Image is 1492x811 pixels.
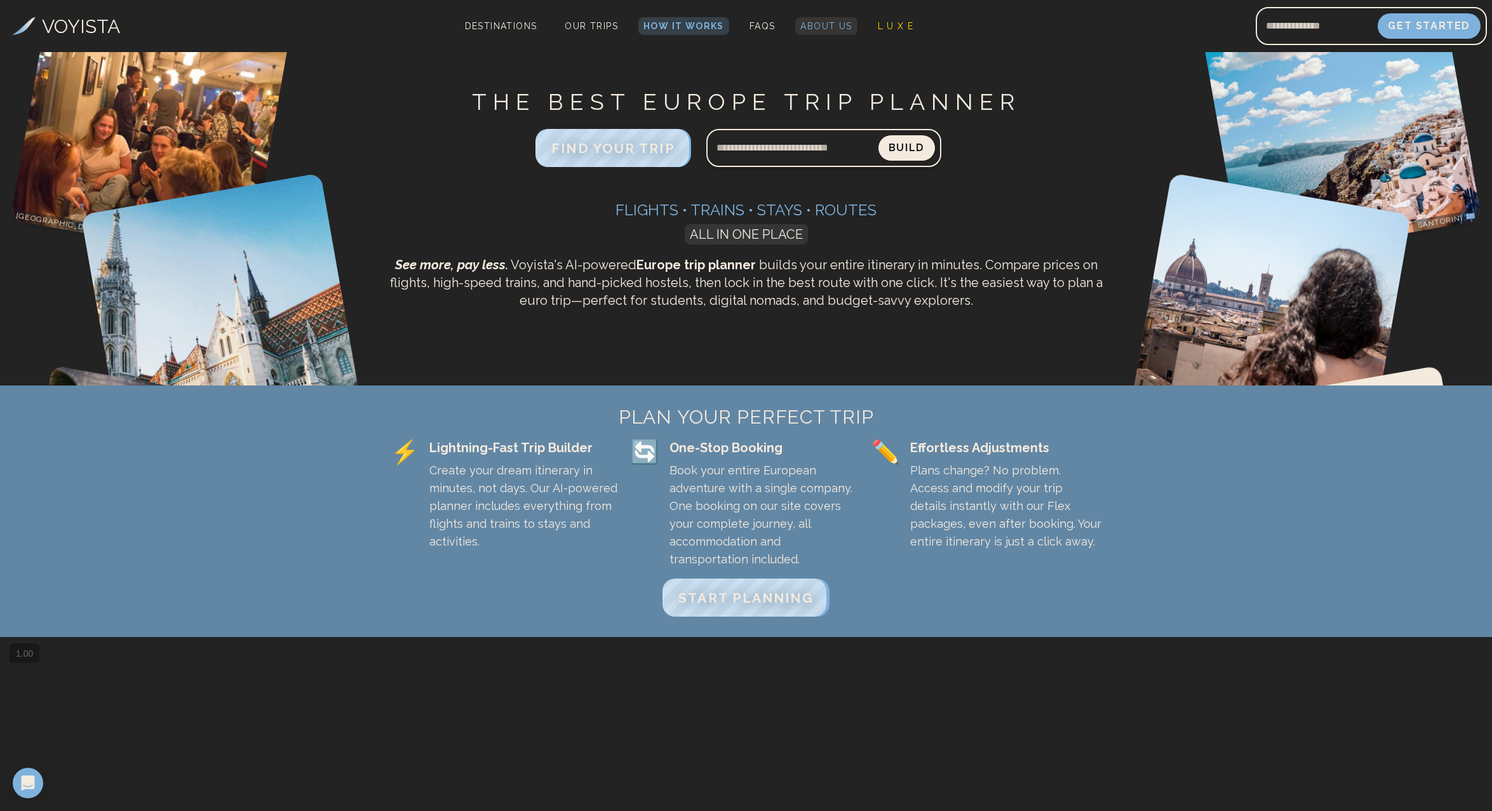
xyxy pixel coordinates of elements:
[873,17,919,35] a: L U X E
[878,135,935,161] button: Build
[12,12,120,41] a: VOYISTA
[878,21,914,31] span: L U X E
[631,439,659,464] span: 🔄
[429,462,621,551] p: Create your dream itinerary in minutes, not days. Our AI-powered planner includes everything from...
[42,12,120,41] h3: VOYISTA
[395,257,508,272] span: See more, pay less.
[1411,209,1482,232] p: Santorini 🇬🇷
[551,140,675,156] span: FIND YOUR TRIP
[744,17,781,35] a: FAQs
[12,17,36,35] img: Voyista Logo
[662,579,829,617] button: START PLANNING
[685,224,808,245] span: ALL IN ONE PLACE
[391,406,1102,429] h2: PLAN YOUR PERFECT TRIP
[1378,13,1481,39] button: Get Started
[460,16,542,53] span: Destinations
[378,200,1114,220] h3: Flights • Trains • Stays • Routes
[706,133,878,163] input: Search query
[643,21,724,31] span: How It Works
[378,88,1114,116] h1: THE BEST EUROPE TRIP PLANNER
[749,21,776,31] span: FAQs
[910,439,1102,457] div: Effortless Adjustments
[636,257,756,272] strong: Europe trip planner
[391,439,419,464] span: ⚡
[669,462,861,568] p: Book your entire European adventure with a single company. One booking on our site covers your co...
[795,17,857,35] a: About Us
[378,256,1114,309] p: Voyista's AI-powered builds your entire itinerary in minutes. Compare prices on flights, high-spe...
[13,768,43,798] div: Open Intercom Messenger
[429,439,621,457] div: Lightning-Fast Trip Builder
[535,129,690,167] button: FIND YOUR TRIP
[662,593,829,605] a: START PLANNING
[565,21,618,31] span: Our Trips
[560,17,623,35] a: Our Trips
[678,590,813,606] span: START PLANNING
[871,439,900,464] span: ✏️
[1256,11,1378,41] input: Email address
[669,439,861,457] div: One-Stop Booking
[1129,173,1411,455] img: Florence
[535,144,690,156] a: FIND YOUR TRIP
[910,462,1102,551] p: Plans change? No problem. Access and modify your trip details instantly with our Flex packages, e...
[800,21,852,31] span: About Us
[638,17,729,35] a: How It Works
[81,173,363,455] img: Budapest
